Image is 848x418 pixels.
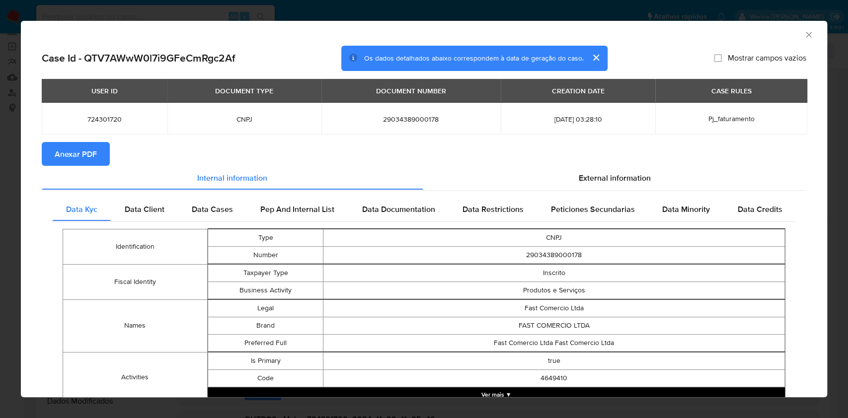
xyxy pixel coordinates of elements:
[85,82,124,99] div: USER ID
[208,299,323,317] td: Legal
[208,352,323,369] td: Is Primary
[63,299,208,352] td: Names
[42,52,235,65] h2: Case Id - QTV7AWwW0l7i9GFeCmRgc2Af
[208,334,323,351] td: Preferred Full
[579,172,651,183] span: External information
[323,229,785,246] td: CNPJ
[323,317,785,334] td: FAST COMERCIO LTDA
[42,166,806,190] div: Detailed info
[208,264,323,281] td: Taxpayer Type
[323,299,785,317] td: Fast Comercio Ltda
[323,281,785,299] td: Produtos e Serviços
[463,203,524,214] span: Data Restrictions
[708,114,754,124] span: Pj_faturamento
[66,203,97,214] span: Data Kyc
[63,264,208,299] td: Fiscal Identity
[370,82,452,99] div: DOCUMENT NUMBER
[208,317,323,334] td: Brand
[63,352,208,402] td: Activities
[55,143,97,165] span: Anexar PDF
[42,142,110,166] button: Anexar PDF
[728,53,806,63] span: Mostrar campos vazios
[323,352,785,369] td: true
[125,203,164,214] span: Data Client
[333,115,489,124] span: 29034389000178
[323,246,785,264] td: 29034389000178
[208,229,323,246] td: Type
[364,53,584,63] span: Os dados detalhados abaixo correspondem à data de geração do caso.
[54,115,155,124] span: 724301720
[209,82,279,99] div: DOCUMENT TYPE
[208,246,323,264] td: Number
[714,54,722,62] input: Mostrar campos vazios
[551,203,635,214] span: Peticiones Secundarias
[197,172,267,183] span: Internal information
[52,197,796,221] div: Detailed internal info
[737,203,782,214] span: Data Credits
[662,203,710,214] span: Data Minority
[63,229,208,264] td: Identification
[21,21,827,397] div: closure-recommendation-modal
[584,46,608,70] button: cerrar
[362,203,435,214] span: Data Documentation
[804,30,813,39] button: Fechar a janela
[546,82,611,99] div: CREATION DATE
[179,115,309,124] span: CNPJ
[208,281,323,299] td: Business Activity
[513,115,644,124] span: [DATE] 03:28:10
[705,82,757,99] div: CASE RULES
[323,334,785,351] td: Fast Comercio Ltda Fast Comercio Ltda
[192,203,233,214] span: Data Cases
[323,369,785,387] td: 4649410
[208,369,323,387] td: Code
[208,387,785,402] button: Expand array
[323,264,785,281] td: Inscrito
[260,203,334,214] span: Pep And Internal List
